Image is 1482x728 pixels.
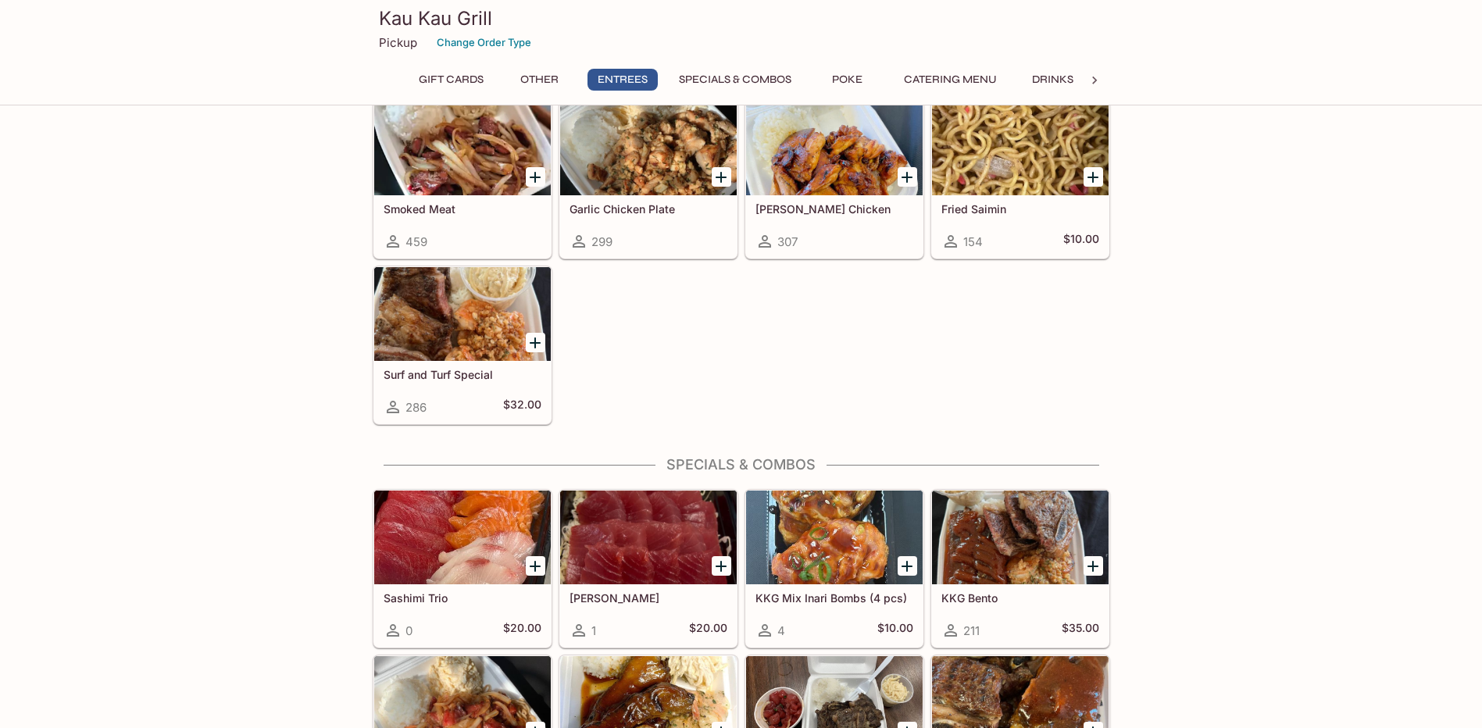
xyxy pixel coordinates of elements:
[895,69,1005,91] button: Catering Menu
[410,69,492,91] button: Gift Cards
[373,456,1110,473] h4: Specials & Combos
[931,101,1109,259] a: Fried Saimin154$10.00
[932,491,1109,584] div: KKG Bento
[941,591,1099,605] h5: KKG Bento
[898,167,917,187] button: Add Teri Chicken
[587,69,658,91] button: Entrees
[374,491,551,584] div: Sashimi Trio
[405,234,427,249] span: 459
[712,556,731,576] button: Add Ahi Sashimi
[1018,69,1088,91] button: Drinks
[379,6,1104,30] h3: Kau Kau Grill
[570,591,727,605] h5: [PERSON_NAME]
[384,202,541,216] h5: Smoked Meat
[373,266,552,424] a: Surf and Turf Special286$32.00
[374,267,551,361] div: Surf and Turf Special
[526,556,545,576] button: Add Sashimi Trio
[384,368,541,381] h5: Surf and Turf Special
[1062,621,1099,640] h5: $35.00
[931,490,1109,648] a: KKG Bento211$35.00
[963,623,980,638] span: 211
[373,101,552,259] a: Smoked Meat459
[373,490,552,648] a: Sashimi Trio0$20.00
[570,202,727,216] h5: Garlic Chicken Plate
[898,556,917,576] button: Add KKG Mix Inari Bombs (4 pcs)
[526,167,545,187] button: Add Smoked Meat
[374,102,551,195] div: Smoked Meat
[963,234,983,249] span: 154
[712,167,731,187] button: Add Garlic Chicken Plate
[1084,556,1103,576] button: Add KKG Bento
[560,491,737,584] div: Ahi Sashimi
[777,623,785,638] span: 4
[745,101,923,259] a: [PERSON_NAME] Chicken307
[559,490,737,648] a: [PERSON_NAME]1$20.00
[746,102,923,195] div: Teri Chicken
[505,69,575,91] button: Other
[689,621,727,640] h5: $20.00
[755,202,913,216] h5: [PERSON_NAME] Chicken
[932,102,1109,195] div: Fried Saimin
[812,69,883,91] button: Poke
[1084,167,1103,187] button: Add Fried Saimin
[559,101,737,259] a: Garlic Chicken Plate299
[384,591,541,605] h5: Sashimi Trio
[526,333,545,352] button: Add Surf and Turf Special
[405,623,412,638] span: 0
[1063,232,1099,251] h5: $10.00
[430,30,538,55] button: Change Order Type
[755,591,913,605] h5: KKG Mix Inari Bombs (4 pcs)
[405,400,427,415] span: 286
[560,102,737,195] div: Garlic Chicken Plate
[591,623,596,638] span: 1
[591,234,612,249] span: 299
[877,621,913,640] h5: $10.00
[745,490,923,648] a: KKG Mix Inari Bombs (4 pcs)4$10.00
[503,398,541,416] h5: $32.00
[379,35,417,50] p: Pickup
[503,621,541,640] h5: $20.00
[670,69,800,91] button: Specials & Combos
[777,234,798,249] span: 307
[941,202,1099,216] h5: Fried Saimin
[746,491,923,584] div: KKG Mix Inari Bombs (4 pcs)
